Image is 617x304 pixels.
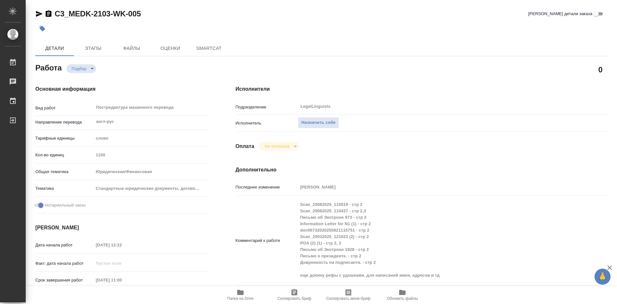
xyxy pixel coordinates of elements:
h4: Основная информация [35,85,210,93]
span: Скопировать бриф [277,296,311,301]
p: Дата начала работ [35,242,94,248]
h2: Работа [35,61,62,73]
textarea: Scan_20082025_110519 - стр 2 Scan_20082025_110437 - стр 2,3 Письмо об Экотроне 973 - стр 2 Inform... [298,199,579,281]
div: слово [94,133,210,144]
h4: Дополнительно [236,166,610,174]
p: Вид работ [35,105,94,111]
span: Назначить себя [301,119,335,126]
span: [PERSON_NAME] детали заказа [528,11,592,17]
span: Скопировать мини-бриф [326,296,370,301]
div: Подбор [67,64,96,73]
p: Тематика [35,185,94,192]
button: Скопировать ссылку для ЯМессенджера [35,10,43,18]
button: Подбор [70,66,88,71]
p: Кол-во единиц [35,152,94,158]
h2: 0 [598,64,603,75]
input: Пустое поле [298,182,579,192]
input: Пустое поле [94,150,210,160]
span: Файлы [116,44,147,52]
span: Оценки [155,44,186,52]
button: Назначить себя [298,117,339,128]
div: Юридическая/Финансовая [94,166,210,177]
span: SmartCat [193,44,224,52]
button: Скопировать мини-бриф [321,286,375,304]
button: Скопировать ссылку [45,10,52,18]
div: Стандартные юридические документы, договоры, уставы [94,183,210,194]
input: Пустое поле [94,259,150,268]
button: Обновить файлы [375,286,429,304]
span: Детали [39,44,70,52]
span: Обновить файлы [387,296,418,301]
a: C3_MEDK-2103-WK-005 [55,9,141,18]
p: Комментарий к работе [236,237,298,244]
h4: Оплата [236,143,255,150]
input: Пустое поле [94,240,150,250]
button: 🙏 [595,269,611,285]
p: Направление перевода [35,119,94,125]
p: Последнее изменение [236,184,298,190]
p: Исполнитель [236,120,298,126]
h4: [PERSON_NAME] [35,224,210,232]
button: Скопировать бриф [267,286,321,304]
p: Общая тематика [35,169,94,175]
span: Папка на Drive [227,296,254,301]
h4: Исполнители [236,85,610,93]
span: 🙏 [597,270,608,283]
span: Нотариальный заказ [45,202,85,208]
p: Тарифные единицы [35,135,94,142]
input: Пустое поле [94,275,150,285]
button: Папка на Drive [213,286,267,304]
p: Подразделение [236,104,298,110]
p: Срок завершения работ [35,277,94,283]
span: Этапы [78,44,109,52]
div: Подбор [259,142,299,151]
button: Добавить тэг [35,22,49,36]
p: Факт. дата начала работ [35,260,94,267]
button: Не оплачена [263,143,291,149]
